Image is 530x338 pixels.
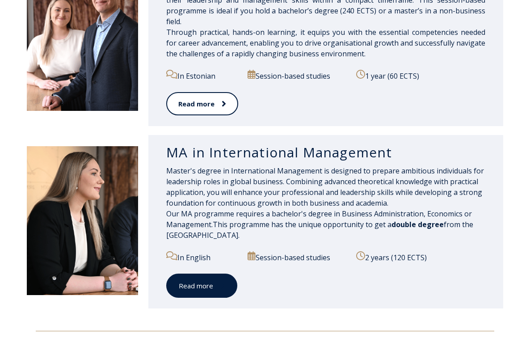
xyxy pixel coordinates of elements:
[356,251,485,263] p: 2 years (120 ECTS)
[248,70,349,81] p: Session-based studies
[166,166,484,208] span: Master's degree in International Management is designed to prepare ambitious individuals for lead...
[166,144,485,161] h3: MA in International Management
[166,70,241,81] p: In Estonian
[166,220,473,240] span: This programme has the unique opportunity to get a from the [GEOGRAPHIC_DATA].
[27,146,138,295] img: DSC_1907
[166,251,241,263] p: In English
[166,92,238,116] a: Read more
[166,274,237,298] a: Read more
[166,209,472,229] span: Our MA programme requires a bachelor's degree in Business Administration, Economics or Management.
[248,251,349,263] p: Session-based studies
[356,70,485,81] p: 1 year (60 ECTS)
[391,220,444,229] span: double degree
